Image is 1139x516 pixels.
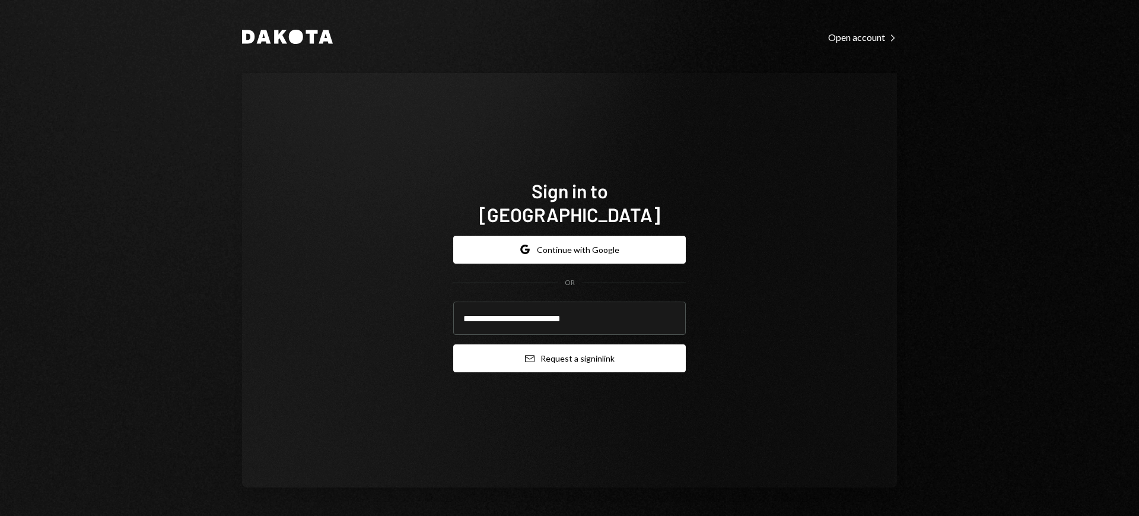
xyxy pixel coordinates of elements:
div: OR [565,278,575,288]
a: Open account [828,30,897,43]
h1: Sign in to [GEOGRAPHIC_DATA] [453,179,686,226]
button: Request a signinlink [453,344,686,372]
button: Continue with Google [453,236,686,264]
div: Open account [828,31,897,43]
